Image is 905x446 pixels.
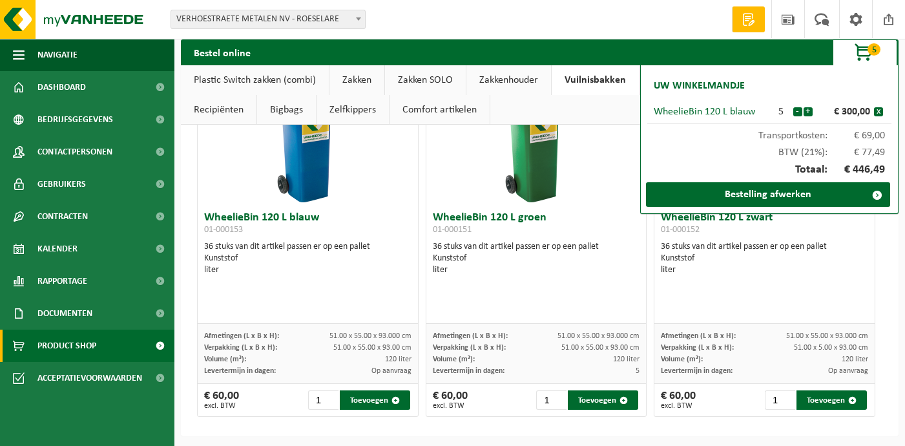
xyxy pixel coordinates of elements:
[647,158,891,182] div: Totaal:
[466,65,551,95] a: Zakkenhouder
[433,332,508,340] span: Afmetingen (L x B x H):
[769,107,793,117] div: 5
[874,107,883,116] button: x
[661,367,733,375] span: Levertermijn in dagen:
[472,76,601,206] img: 01-000151
[552,65,639,95] a: Vuilnisbakken
[171,10,365,28] span: VERHOESTRAETE METALEN NV - ROESELARE
[37,200,88,233] span: Contracten
[816,107,874,117] div: € 300,00
[37,136,112,168] span: Contactpersonen
[181,39,264,65] h2: Bestel online
[433,253,640,264] div: Kunststof
[561,344,640,352] span: 51.00 x 55.00 x 93.00 cm
[204,253,411,264] div: Kunststof
[661,402,696,410] span: excl. BTW
[204,356,246,363] span: Volume (m³):
[661,264,868,276] div: liter
[828,367,868,375] span: Op aanvraag
[433,344,506,352] span: Verpakking (L x B x H):
[804,107,813,116] button: +
[661,253,868,264] div: Kunststof
[244,76,373,206] img: 01-000153
[640,65,785,95] a: Bijzonder en gevaarlijk afval
[661,212,868,238] h3: WheelieBin 120 L zwart
[37,233,78,265] span: Kalender
[536,390,567,410] input: 1
[433,212,640,238] h3: WheelieBin 120 L groen
[827,131,886,141] span: € 69,00
[204,367,276,375] span: Levertermijn in dagen:
[661,390,696,410] div: € 60,00
[647,141,891,158] div: BTW (21%):
[371,367,411,375] span: Op aanvraag
[317,95,389,125] a: Zelfkippers
[765,390,795,410] input: 1
[868,43,880,56] span: 5
[636,367,640,375] span: 5
[340,390,410,410] button: Toevoegen
[661,344,734,352] span: Verpakking (L x B x H):
[204,390,239,410] div: € 60,00
[827,147,886,158] span: € 77,49
[433,264,640,276] div: liter
[433,241,640,276] div: 36 stuks van dit artikel passen er op een pallet
[333,344,411,352] span: 51.00 x 55.00 x 93.00 cm
[833,39,897,65] button: 5
[390,95,490,125] a: Comfort artikelen
[308,390,338,410] input: 1
[204,402,239,410] span: excl. BTW
[204,225,243,235] span: 01-000153
[204,332,279,340] span: Afmetingen (L x B x H):
[37,168,86,200] span: Gebruikers
[329,65,384,95] a: Zakken
[433,225,472,235] span: 01-000151
[385,356,411,363] span: 120 liter
[646,182,890,207] a: Bestelling afwerken
[171,10,366,29] span: VERHOESTRAETE METALEN NV - ROESELARE
[37,39,78,71] span: Navigatie
[433,390,468,410] div: € 60,00
[37,330,96,362] span: Product Shop
[661,225,700,235] span: 01-000152
[433,356,475,363] span: Volume (m³):
[786,332,868,340] span: 51.00 x 55.00 x 93.000 cm
[661,332,736,340] span: Afmetingen (L x B x H):
[661,356,703,363] span: Volume (m³):
[37,265,87,297] span: Rapportage
[794,344,868,352] span: 51.00 x 5.00 x 93.00 cm
[661,241,868,276] div: 36 stuks van dit artikel passen er op een pallet
[827,164,886,176] span: € 446,49
[796,390,867,410] button: Toevoegen
[37,297,92,330] span: Documenten
[37,71,86,103] span: Dashboard
[181,95,256,125] a: Recipiënten
[37,103,113,136] span: Bedrijfsgegevens
[257,95,316,125] a: Bigbags
[433,402,468,410] span: excl. BTW
[385,65,466,95] a: Zakken SOLO
[204,212,411,238] h3: WheelieBin 120 L blauw
[557,332,640,340] span: 51.00 x 55.00 x 93.000 cm
[433,367,505,375] span: Levertermijn in dagen:
[204,264,411,276] div: liter
[568,390,638,410] button: Toevoegen
[204,241,411,276] div: 36 stuks van dit artikel passen er op een pallet
[654,107,769,117] div: WheelieBin 120 L blauw
[37,362,142,394] span: Acceptatievoorwaarden
[613,356,640,363] span: 120 liter
[204,344,277,352] span: Verpakking (L x B x H):
[793,107,802,116] button: -
[181,65,329,95] a: Plastic Switch zakken (combi)
[647,72,751,100] h2: Uw winkelmandje
[842,356,868,363] span: 120 liter
[647,124,891,141] div: Transportkosten:
[329,332,411,340] span: 51.00 x 55.00 x 93.000 cm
